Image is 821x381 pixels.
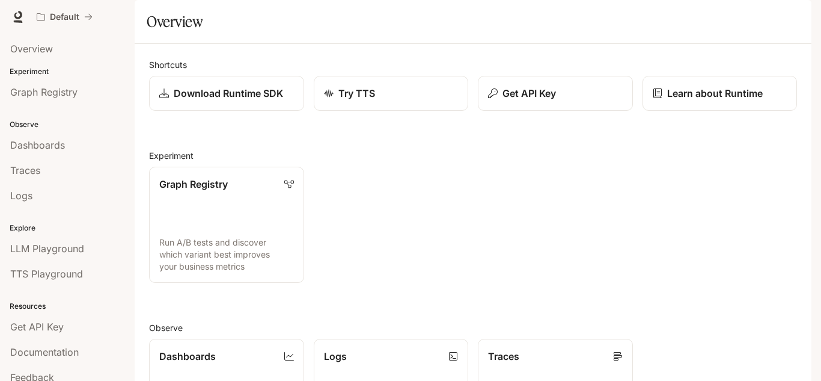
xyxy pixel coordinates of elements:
[31,5,98,29] button: All workspaces
[159,349,216,364] p: Dashboards
[324,349,347,364] p: Logs
[149,76,304,111] a: Download Runtime SDK
[147,10,203,34] h1: Overview
[488,349,519,364] p: Traces
[338,86,375,101] p: Try TTS
[50,12,79,22] p: Default
[478,76,633,111] button: Get API Key
[149,58,797,71] h2: Shortcuts
[502,86,556,101] p: Get API Key
[174,86,283,101] p: Download Runtime SDK
[149,167,304,283] a: Graph RegistryRun A/B tests and discover which variant best improves your business metrics
[149,321,797,334] h2: Observe
[642,76,798,111] a: Learn about Runtime
[159,237,294,273] p: Run A/B tests and discover which variant best improves your business metrics
[159,177,228,191] p: Graph Registry
[149,149,797,162] h2: Experiment
[667,86,763,101] p: Learn about Runtime
[314,76,469,111] a: Try TTS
